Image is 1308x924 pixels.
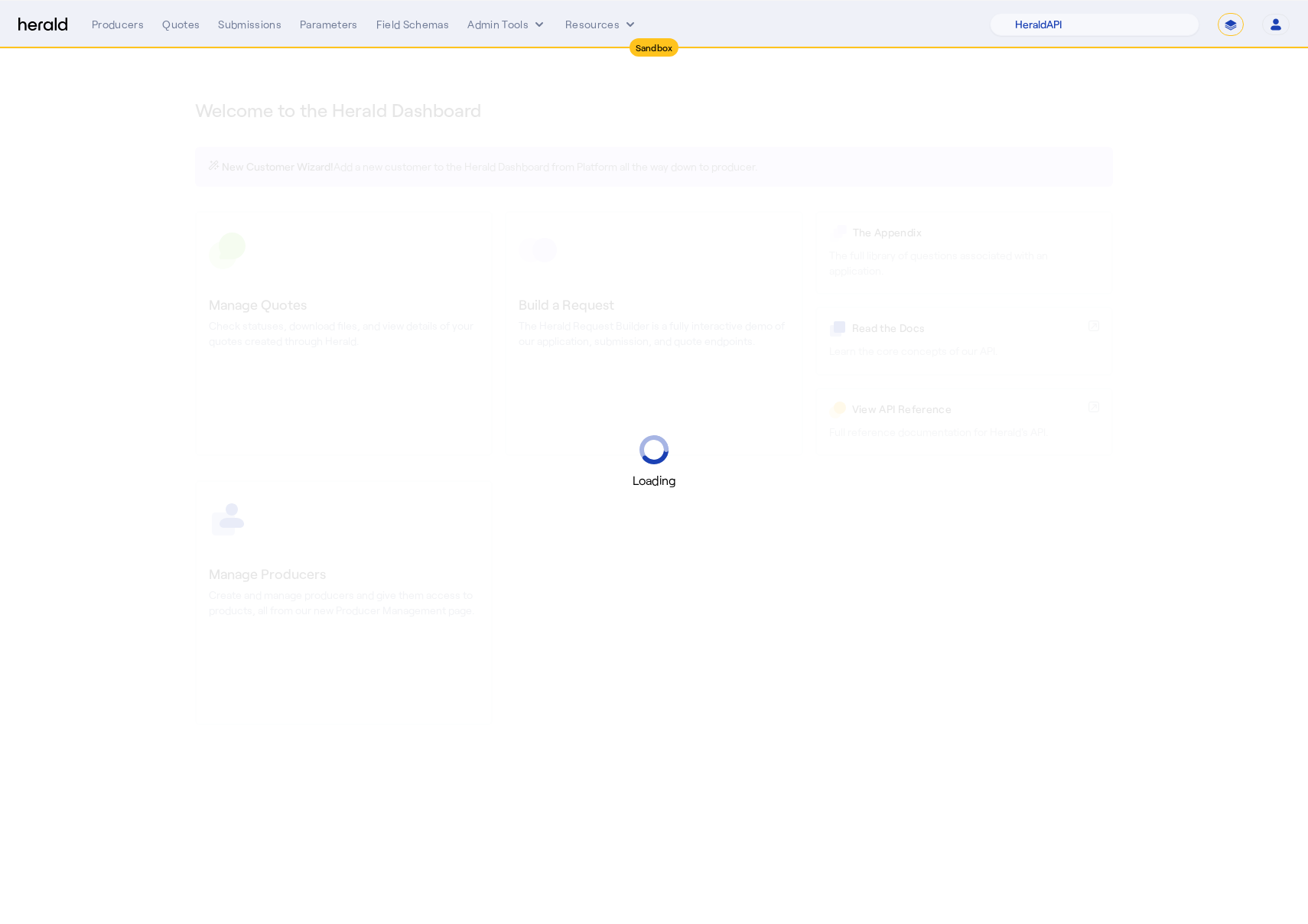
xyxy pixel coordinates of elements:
img: Herald Logo [18,18,67,32]
div: Parameters [300,17,358,32]
div: Sandbox [630,38,679,57]
button: Resources dropdown menu [565,17,638,32]
div: Quotes [162,17,200,32]
div: Field Schemas [376,17,450,32]
div: Producers [92,17,144,32]
div: Submissions [218,17,281,32]
button: internal dropdown menu [467,17,547,32]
